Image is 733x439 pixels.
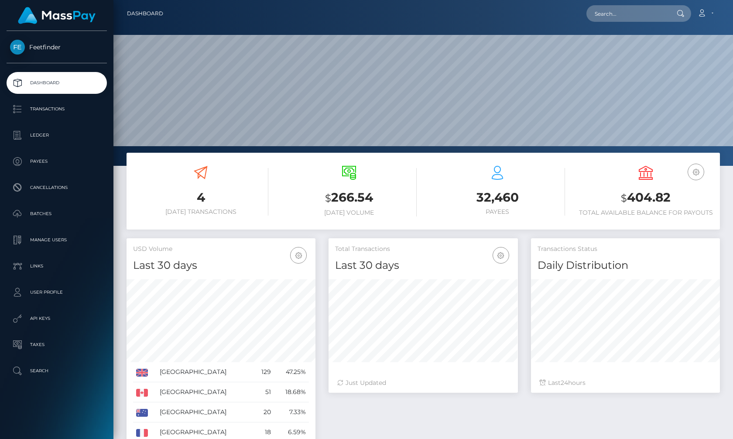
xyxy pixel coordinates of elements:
[281,189,417,207] h3: 266.54
[335,258,511,273] h4: Last 30 days
[136,369,148,377] img: GB.png
[430,208,565,216] h6: Payees
[7,308,107,329] a: API Keys
[18,7,96,24] img: MassPay Logo
[7,281,107,303] a: User Profile
[157,402,253,422] td: [GEOGRAPHIC_DATA]
[7,229,107,251] a: Manage Users
[157,362,253,382] td: [GEOGRAPHIC_DATA]
[337,378,509,388] div: Just Updated
[561,379,568,387] span: 24
[578,209,713,216] h6: Total Available Balance for Payouts
[10,76,103,89] p: Dashboard
[10,338,103,351] p: Taxes
[253,402,274,422] td: 20
[7,177,107,199] a: Cancellations
[133,189,268,206] h3: 4
[7,203,107,225] a: Batches
[7,124,107,146] a: Ledger
[136,429,148,437] img: FR.png
[621,192,627,204] small: $
[10,286,103,299] p: User Profile
[7,360,107,382] a: Search
[127,4,163,23] a: Dashboard
[133,258,309,273] h4: Last 30 days
[274,362,309,382] td: 47.25%
[10,364,103,377] p: Search
[7,334,107,356] a: Taxes
[10,312,103,325] p: API Keys
[10,260,103,273] p: Links
[10,207,103,220] p: Batches
[538,258,713,273] h4: Daily Distribution
[7,72,107,94] a: Dashboard
[10,129,103,142] p: Ledger
[281,209,417,216] h6: [DATE] Volume
[538,245,713,254] h5: Transactions Status
[133,208,268,216] h6: [DATE] Transactions
[430,189,565,206] h3: 32,460
[274,382,309,402] td: 18.68%
[10,103,103,116] p: Transactions
[136,389,148,397] img: CA.png
[586,5,668,22] input: Search...
[10,40,25,55] img: Feetfinder
[325,192,331,204] small: $
[578,189,713,207] h3: 404.82
[10,233,103,247] p: Manage Users
[7,43,107,51] span: Feetfinder
[540,378,711,388] div: Last hours
[136,409,148,417] img: AU.png
[253,382,274,402] td: 51
[10,181,103,194] p: Cancellations
[335,245,511,254] h5: Total Transactions
[7,98,107,120] a: Transactions
[7,151,107,172] a: Payees
[253,362,274,382] td: 129
[7,255,107,277] a: Links
[133,245,309,254] h5: USD Volume
[157,382,253,402] td: [GEOGRAPHIC_DATA]
[10,155,103,168] p: Payees
[274,402,309,422] td: 7.33%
